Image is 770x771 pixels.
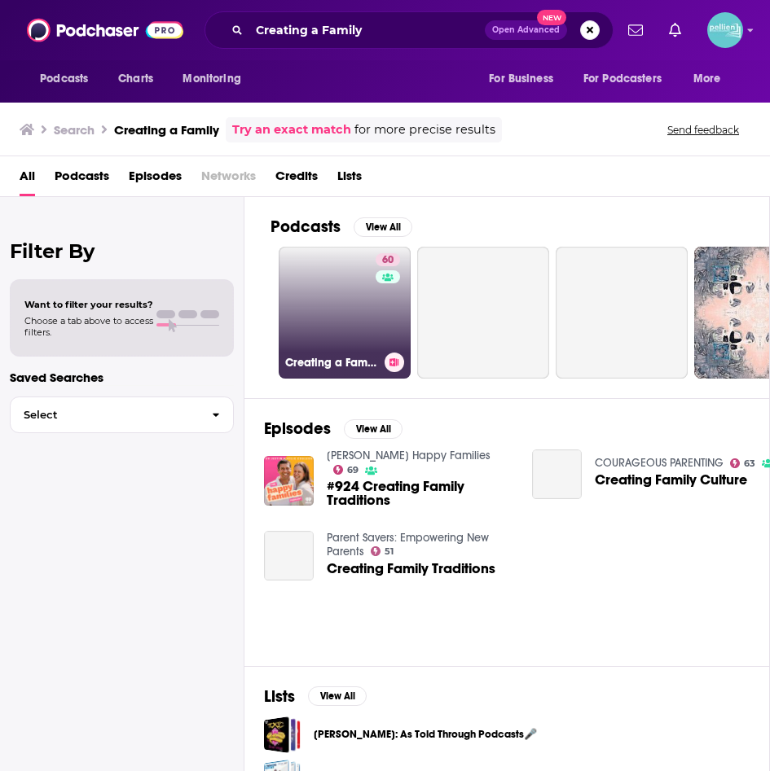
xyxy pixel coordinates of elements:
[279,247,411,379] a: 60Creating a Family: Talk about Adoption, [PERSON_NAME] & Kinship Care
[622,16,649,44] a: Show notifications dropdown
[354,217,412,237] button: View All
[183,68,240,90] span: Monitoring
[24,299,153,310] span: Want to filter your results?
[485,20,567,40] button: Open AdvancedNew
[327,531,489,559] a: Parent Savers: Empowering New Parents
[595,473,747,487] a: Creating Family Culture
[308,686,367,706] button: View All
[264,716,301,753] a: Britney: As Told Through Podcasts🎤
[337,163,362,196] a: Lists
[54,122,95,138] h3: Search
[264,456,314,506] img: #924 Creating Family Traditions
[10,239,234,263] h2: Filter By
[29,64,109,94] button: open menu
[532,449,582,499] a: Creating Family Culture
[24,315,153,338] span: Choose a tab above to access filters.
[744,460,755,467] span: 63
[573,64,685,94] button: open menu
[271,217,341,237] h2: Podcasts
[376,253,400,266] a: 60
[347,467,359,474] span: 69
[275,163,318,196] a: Credits
[205,11,614,49] div: Search podcasts, credits, & more...
[171,64,262,94] button: open menu
[693,68,721,90] span: More
[682,64,741,94] button: open menu
[344,419,403,439] button: View All
[11,410,199,420] span: Select
[118,68,153,90] span: Charts
[492,26,560,34] span: Open Advanced
[730,458,756,468] a: 63
[583,68,662,90] span: For Podcasters
[662,16,688,44] a: Show notifications dropdown
[595,456,724,470] a: COURAGEOUS PARENTING
[114,122,219,138] h3: Creating a Family
[385,548,394,555] span: 51
[333,465,359,475] a: 69
[264,686,367,707] a: ListsView All
[371,546,394,556] a: 51
[707,12,743,48] button: Show profile menu
[20,163,35,196] a: All
[10,396,234,433] button: Select
[662,123,744,137] button: Send feedback
[285,356,378,370] h3: Creating a Family: Talk about Adoption, [PERSON_NAME] & Kinship Care
[271,217,412,237] a: PodcastsView All
[264,531,314,580] a: Creating Family Traditions
[129,163,182,196] a: Episodes
[40,68,88,90] span: Podcasts
[477,64,574,94] button: open menu
[489,68,553,90] span: For Business
[27,15,183,46] img: Podchaser - Follow, Share and Rate Podcasts
[382,252,394,269] span: 60
[314,725,537,743] a: [PERSON_NAME]: As Told Through Podcasts🎤
[707,12,743,48] span: Logged in as JessicaPellien
[232,120,351,139] a: Try an exact match
[707,12,743,48] img: User Profile
[264,686,295,707] h2: Lists
[354,120,495,139] span: for more precise results
[10,370,234,385] p: Saved Searches
[249,17,485,43] input: Search podcasts, credits, & more...
[264,418,331,439] h2: Episodes
[327,562,495,576] a: Creating Family Traditions
[201,163,256,196] span: Networks
[264,418,403,439] a: EpisodesView All
[537,10,566,25] span: New
[55,163,109,196] a: Podcasts
[327,449,491,462] a: Dr Justin Coulson's Happy Families
[327,480,513,507] a: #924 Creating Family Traditions
[108,64,163,94] a: Charts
